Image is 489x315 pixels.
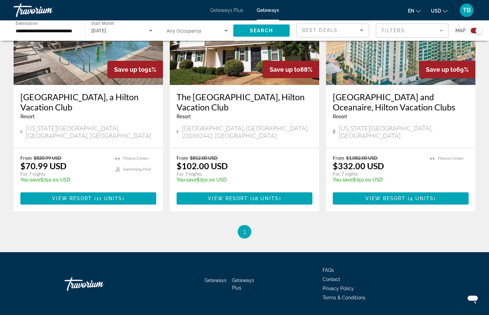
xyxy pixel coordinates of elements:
p: For 7 nights [177,171,306,177]
span: ( ) [248,196,281,201]
span: USD [431,8,441,14]
span: Best Deals [302,28,338,33]
button: Search [233,24,290,37]
a: Terms & Conditions [323,295,365,300]
span: Resort [177,114,191,119]
span: View Resort [208,196,248,201]
button: View Resort(11 units) [20,192,156,205]
span: ( ) [406,196,436,201]
span: You save [177,177,197,182]
a: Getaways [257,7,279,13]
a: [GEOGRAPHIC_DATA], a Hilton Vacation Club [20,92,156,112]
span: Resort [20,114,35,119]
a: FAQs [323,267,334,273]
span: You save [20,177,40,182]
div: 88% [263,61,319,78]
span: [US_STATE][GEOGRAPHIC_DATA], [GEOGRAPHIC_DATA], [GEOGRAPHIC_DATA] [26,124,156,139]
span: View Resort [365,196,405,201]
span: From [20,155,32,161]
button: View Resort(18 units) [177,192,312,205]
a: Travorium [65,274,132,294]
span: 4 units [410,196,434,201]
nav: Pagination [14,225,475,239]
div: 69% [419,61,475,78]
span: 11 units [96,196,123,201]
p: $102.00 USD [177,161,228,171]
span: en [408,8,414,14]
button: Change language [408,6,421,16]
span: Map [455,26,466,35]
div: 91% [107,61,163,78]
p: For 7 nights [333,171,423,177]
a: Travorium [14,1,81,19]
span: View Resort [52,196,92,201]
a: [GEOGRAPHIC_DATA] and Oceanaire, Hilton Vacation Clubs [333,92,469,112]
span: Swimming Pool [123,167,151,172]
span: From [177,155,188,161]
span: Any Occupancy [167,28,202,34]
span: TB [463,7,471,14]
a: Getaways [204,278,227,283]
a: Getaways Plus [232,278,254,291]
span: Start Month [91,21,114,26]
span: Search [250,28,273,33]
span: $1,082.00 USD [346,155,378,161]
mat-select: Sort by [302,26,363,34]
span: Resort [333,114,347,119]
span: [US_STATE][GEOGRAPHIC_DATA], [GEOGRAPHIC_DATA] [339,124,469,139]
span: $820.99 USD [34,155,61,161]
p: $750.00 USD [177,177,306,182]
a: Privacy Policy [323,286,354,291]
button: Filter [376,23,449,38]
span: [GEOGRAPHIC_DATA], [GEOGRAPHIC_DATA], 231882442, [GEOGRAPHIC_DATA] [182,124,312,139]
iframe: Button to launch messaging window [462,288,484,310]
span: 18 units [252,196,279,201]
p: $70.99 USD [20,161,67,171]
span: Fitness Center [438,156,464,161]
a: Getaways Plus [210,7,243,13]
p: $750.00 USD [20,177,108,182]
a: The [GEOGRAPHIC_DATA], Hilton Vacation Club [177,92,312,112]
span: 1 [243,228,246,235]
span: Save up to [270,66,300,73]
p: For 7 nights [20,171,108,177]
p: $332.00 USD [333,161,384,171]
span: Save up to [114,66,145,73]
button: User Menu [458,3,475,17]
span: You save [333,177,353,182]
span: Destination [16,21,38,25]
span: Fitness Center [123,156,149,161]
button: Change currency [431,6,448,16]
span: From [333,155,344,161]
span: ( ) [92,196,124,201]
span: $852.00 USD [190,155,218,161]
button: View Resort(4 units) [333,192,469,205]
p: $750.00 USD [333,177,423,182]
span: Save up to [426,66,456,73]
span: [DATE] [91,28,106,33]
a: Contact [323,277,340,282]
